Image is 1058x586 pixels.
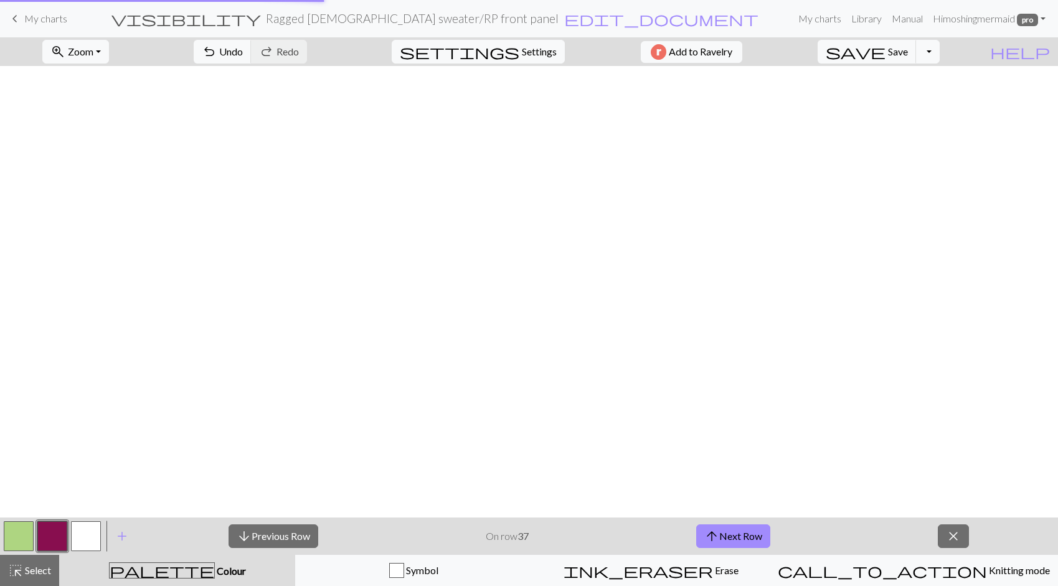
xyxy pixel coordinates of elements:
[237,527,252,545] span: arrow_downward
[564,562,713,579] span: ink_eraser
[219,45,243,57] span: Undo
[392,40,565,64] button: SettingsSettings
[826,43,886,60] span: save
[846,6,887,31] a: Library
[641,41,742,63] button: Add to Ravelry
[50,43,65,60] span: zoom_in
[404,564,438,576] span: Symbol
[778,562,987,579] span: call_to_action
[115,527,130,545] span: add
[23,564,51,576] span: Select
[704,527,719,545] span: arrow_upward
[928,6,1051,31] a: Himoshingmermaid pro
[8,562,23,579] span: highlight_alt
[202,43,217,60] span: undo
[651,44,666,60] img: Ravelry
[486,529,529,544] p: On row
[713,564,739,576] span: Erase
[59,555,295,586] button: Colour
[987,564,1050,576] span: Knitting mode
[42,40,109,64] button: Zoom
[194,40,252,64] button: Undo
[110,562,214,579] span: palette
[111,10,261,27] span: visibility
[793,6,846,31] a: My charts
[564,10,758,27] span: edit_document
[770,555,1058,586] button: Knitting mode
[400,43,519,60] span: settings
[517,530,529,542] strong: 37
[266,11,559,26] h2: Ragged [DEMOGRAPHIC_DATA] sweater / RP front panel
[229,524,318,548] button: Previous Row
[24,12,67,24] span: My charts
[946,527,961,545] span: close
[532,555,770,586] button: Erase
[522,44,557,59] span: Settings
[818,40,917,64] button: Save
[669,44,732,60] span: Add to Ravelry
[7,10,22,27] span: keyboard_arrow_left
[68,45,93,57] span: Zoom
[887,6,928,31] a: Manual
[215,565,246,577] span: Colour
[888,45,908,57] span: Save
[1017,14,1038,26] span: pro
[7,8,67,29] a: My charts
[400,44,519,59] i: Settings
[295,555,532,586] button: Symbol
[990,43,1050,60] span: help
[696,524,770,548] button: Next Row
